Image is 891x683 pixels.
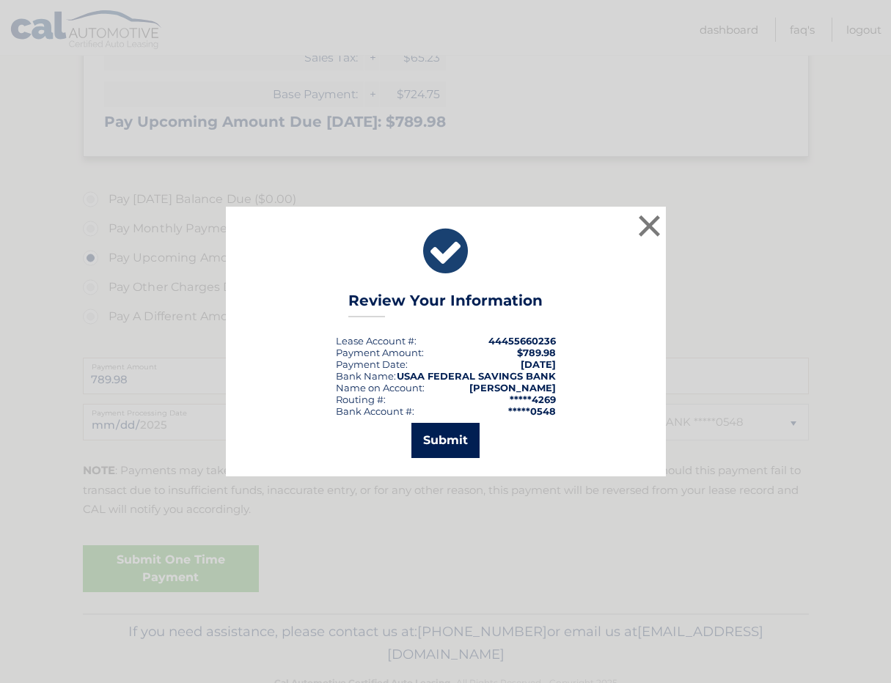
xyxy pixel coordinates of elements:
div: Payment Amount: [336,347,424,358]
strong: 44455660236 [488,335,556,347]
span: [DATE] [521,358,556,370]
div: Name on Account: [336,382,425,394]
span: $789.98 [517,347,556,358]
div: Bank Name: [336,370,396,382]
div: Routing #: [336,394,386,405]
strong: USAA FEDERAL SAVINGS BANK [397,370,556,382]
div: Bank Account #: [336,405,414,417]
button: Submit [411,423,480,458]
button: × [635,211,664,240]
span: Payment Date [336,358,406,370]
h3: Review Your Information [348,292,543,317]
strong: [PERSON_NAME] [469,382,556,394]
div: Lease Account #: [336,335,417,347]
div: : [336,358,408,370]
